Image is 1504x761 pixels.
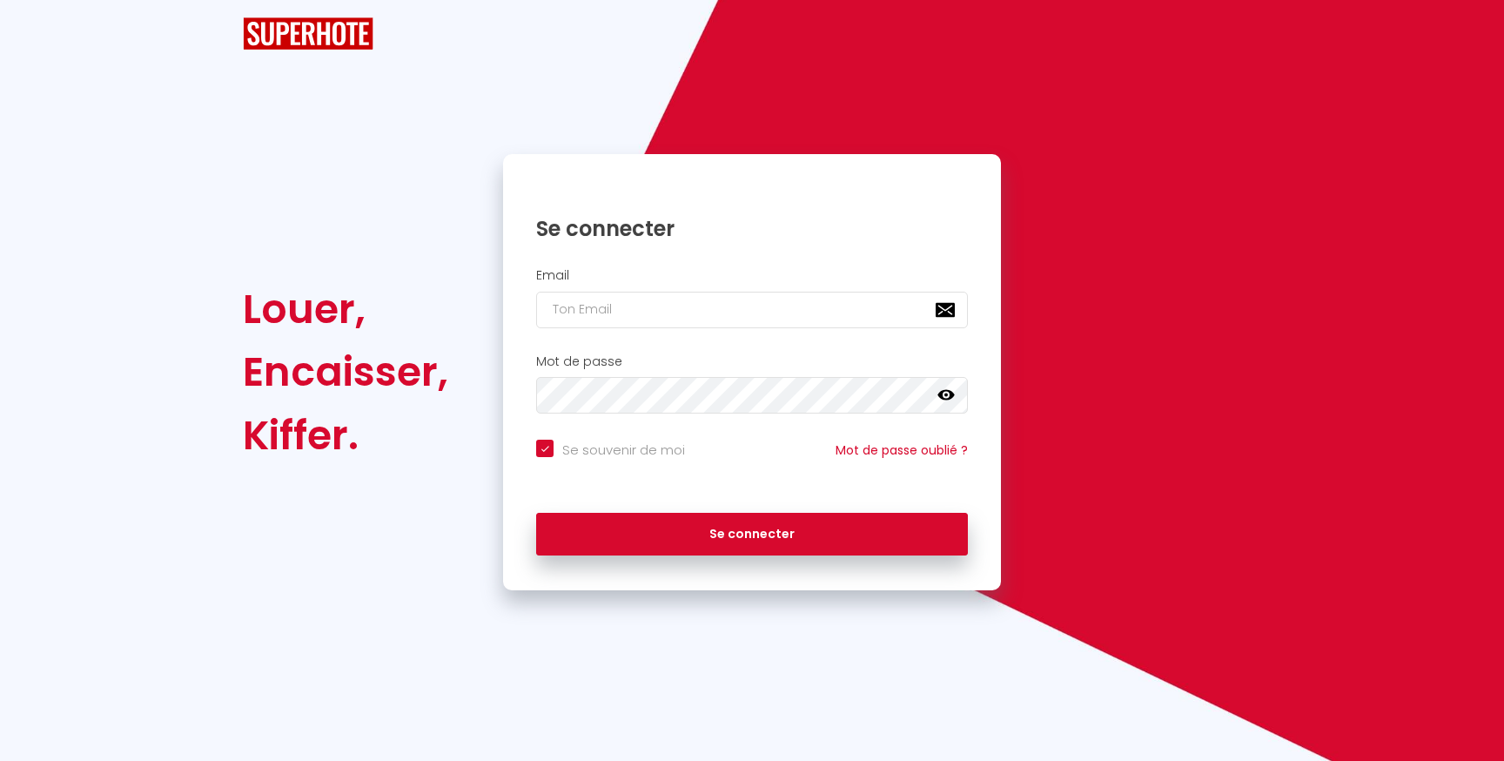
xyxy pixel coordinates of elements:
[536,354,968,369] h2: Mot de passe
[243,340,448,403] div: Encaisser,
[243,404,448,467] div: Kiffer.
[536,215,968,242] h1: Se connecter
[243,17,373,50] img: SuperHote logo
[536,292,968,328] input: Ton Email
[536,513,968,556] button: Se connecter
[836,441,968,459] a: Mot de passe oublié ?
[243,278,448,340] div: Louer,
[536,268,968,283] h2: Email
